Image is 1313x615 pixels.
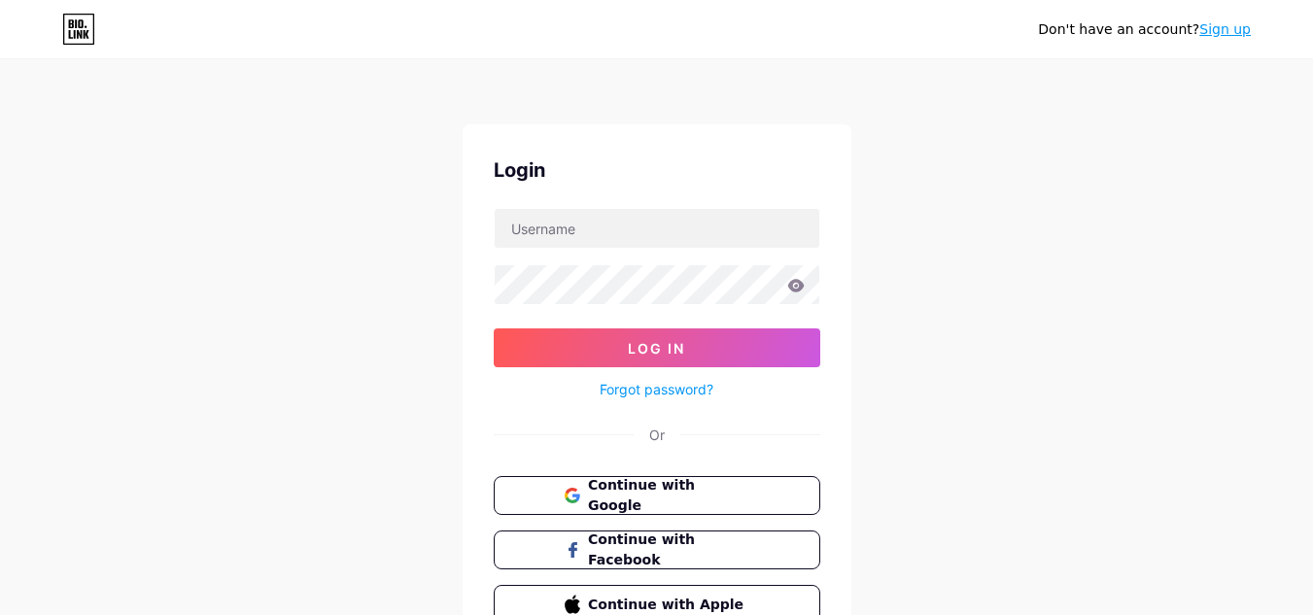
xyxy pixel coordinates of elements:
[600,379,713,399] a: Forgot password?
[588,595,748,615] span: Continue with Apple
[1199,21,1251,37] a: Sign up
[495,209,819,248] input: Username
[494,476,820,515] button: Continue with Google
[628,340,685,357] span: Log In
[494,328,820,367] button: Log In
[588,530,748,570] span: Continue with Facebook
[588,475,748,516] span: Continue with Google
[494,155,820,185] div: Login
[494,530,820,569] button: Continue with Facebook
[649,425,665,445] div: Or
[1038,19,1251,40] div: Don't have an account?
